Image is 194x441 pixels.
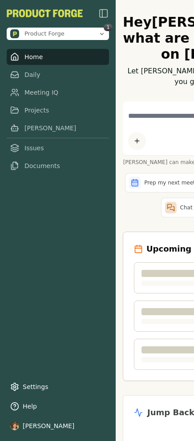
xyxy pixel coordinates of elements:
button: PF-Logo [7,9,83,17]
a: [PERSON_NAME] [7,120,109,136]
a: Projects [7,102,109,118]
a: Documents [7,158,109,174]
span: 1 [104,24,113,31]
a: Meeting IQ [7,84,109,100]
button: Open organization switcher [7,28,109,40]
button: Add content to chat [128,132,146,150]
img: Product Forge [7,9,83,17]
button: Help [7,398,109,414]
a: Home [7,49,109,65]
button: [PERSON_NAME] [7,418,109,434]
img: profile [10,421,19,430]
a: Settings [7,379,109,395]
img: sidebar [98,8,109,19]
a: Daily [7,67,109,83]
img: Product Forge [10,29,19,38]
a: Issues [7,140,109,156]
span: Product Forge [24,30,65,38]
